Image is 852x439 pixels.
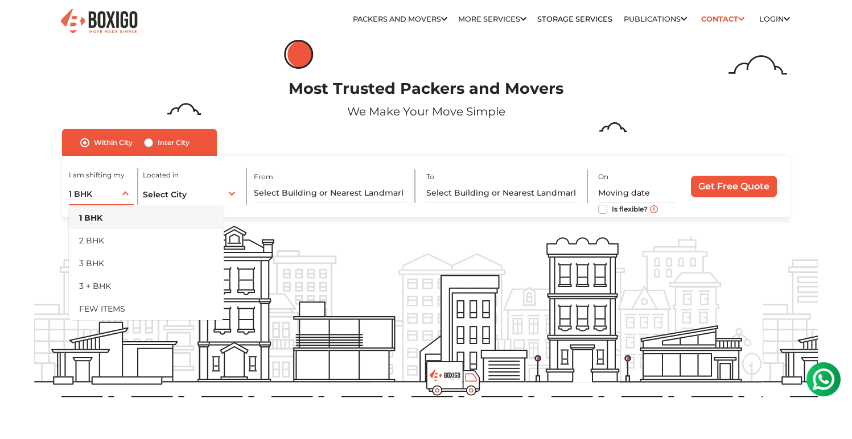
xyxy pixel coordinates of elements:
[353,15,447,23] a: Packers and Movers
[69,189,92,199] span: 1 BHK
[698,10,748,28] a: Contact
[59,7,139,35] img: Boxigo
[458,15,526,23] a: More services
[624,15,687,23] a: Publications
[94,136,133,150] label: Within City
[69,275,224,297] li: 3 + BHK
[537,15,612,23] a: Storage Services
[143,189,187,200] span: Select City
[598,183,675,203] input: Moving date
[34,80,818,98] h1: Most Trusted Packers and Movers
[158,136,190,150] label: Inter City
[612,202,648,214] label: Is flexible?
[69,170,125,180] label: I am shifting my
[598,172,608,182] label: On
[650,205,658,213] img: move_date_info
[69,229,224,252] li: 2 BHK
[254,172,273,182] label: From
[69,206,224,229] li: 1 BHK
[426,183,578,203] input: Select Building or Nearest Landmark
[69,252,224,275] li: 3 BHK
[69,297,224,320] li: FEW ITEMS
[691,176,777,197] input: Get Free Quote
[426,172,434,182] label: To
[426,361,480,396] img: boxigo_prackers_and_movers_truck
[759,15,790,23] a: Login
[254,183,406,203] input: Select Building or Nearest Landmark
[11,11,34,34] img: whatsapp-icon.svg
[143,170,179,180] label: Located in
[34,103,818,120] p: We Make Your Move Simple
